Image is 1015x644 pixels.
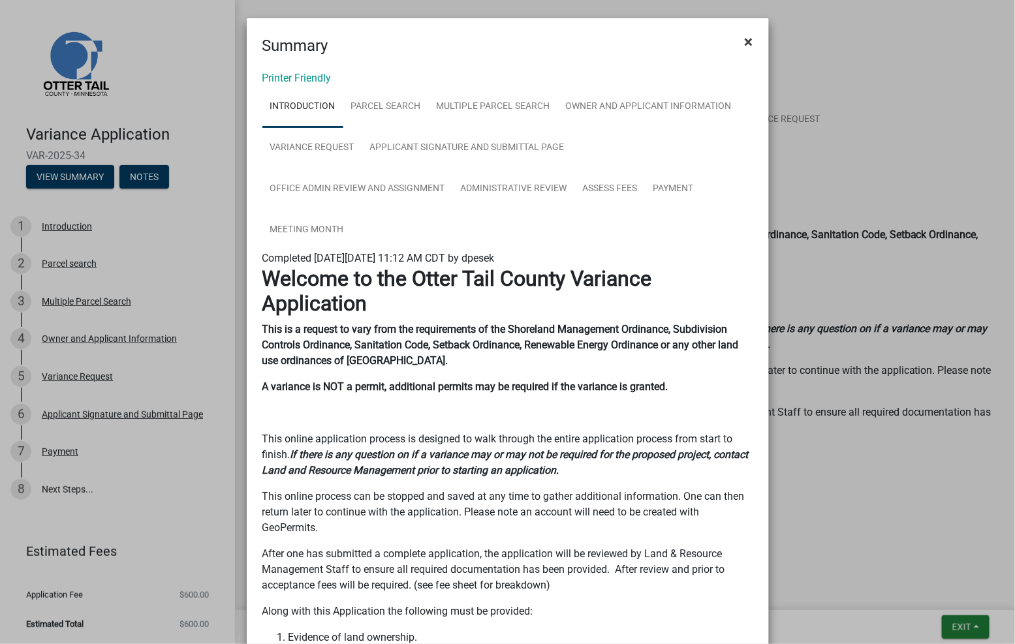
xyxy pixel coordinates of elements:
p: After one has submitted a complete application, the application will be reviewed by Land & Resour... [262,546,753,593]
h4: Summary [262,34,328,57]
a: Owner and Applicant Information [558,86,740,128]
a: Parcel search [343,86,429,128]
strong: If there is any question on if a variance may or may not be required for the proposed project, co... [262,448,749,476]
p: This online application process is designed to walk through the entire application process from s... [262,431,753,478]
span: Completed [DATE][DATE] 11:12 AM CDT by dpesek [262,252,495,264]
a: Introduction [262,86,343,128]
span: × [745,33,753,51]
a: Printer Friendly [262,72,332,84]
a: Multiple Parcel Search [429,86,558,128]
a: Payment [646,168,702,210]
strong: This is a request to vary from the requirements of the Shoreland Management Ordinance, Subdivisio... [262,323,739,367]
a: Office Admin Review and Assignment [262,168,453,210]
p: This online process can be stopped and saved at any time to gather additional information. One ca... [262,489,753,536]
strong: A variance is NOT a permit, additional permits may be required if the variance is granted. [262,380,668,393]
a: Applicant Signature and Submittal Page [362,127,572,169]
button: Close [734,23,764,60]
p: Along with this Application the following must be provided: [262,604,753,619]
a: Assess Fees [575,168,646,210]
a: Variance Request [262,127,362,169]
strong: Welcome to the Otter Tail County Variance Application [262,266,652,316]
a: Administrative Review [453,168,575,210]
a: Meeting Month [262,209,352,251]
